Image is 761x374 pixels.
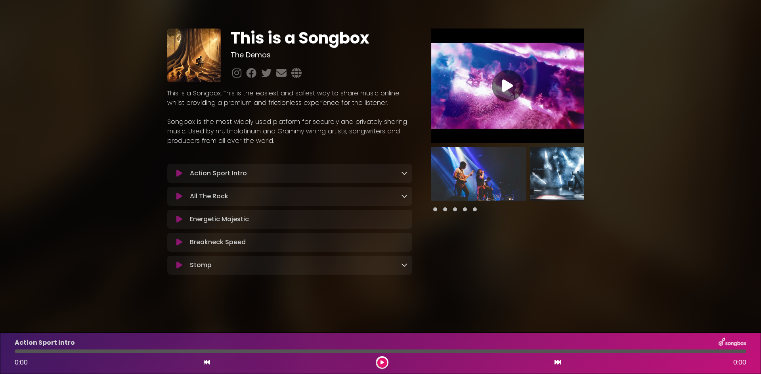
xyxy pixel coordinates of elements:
p: Stomp [190,260,212,270]
p: All The Rock [190,192,228,201]
img: Video Thumbnail [431,28,584,143]
img: 5SBxY6KGTbm7tdT8d3UB [530,147,625,201]
h1: This is a Songbox [231,28,412,47]
img: VGKDuGESIqn1OmxWBYqA [431,147,526,201]
p: Songbox is the most widely used platform for securely and privately sharing music. Used by multi-... [167,117,412,146]
p: Action Sport Intro [190,169,247,178]
p: Breakneck Speed [190,237,246,247]
p: This is a Songbox. This is the easiest and safest way to share music online whilst providing a pr... [167,89,412,108]
h3: The Demos [231,51,412,59]
img: aCQhYPbzQtmD8pIHw81E [167,28,221,82]
p: Energetic Majestic [190,215,249,224]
